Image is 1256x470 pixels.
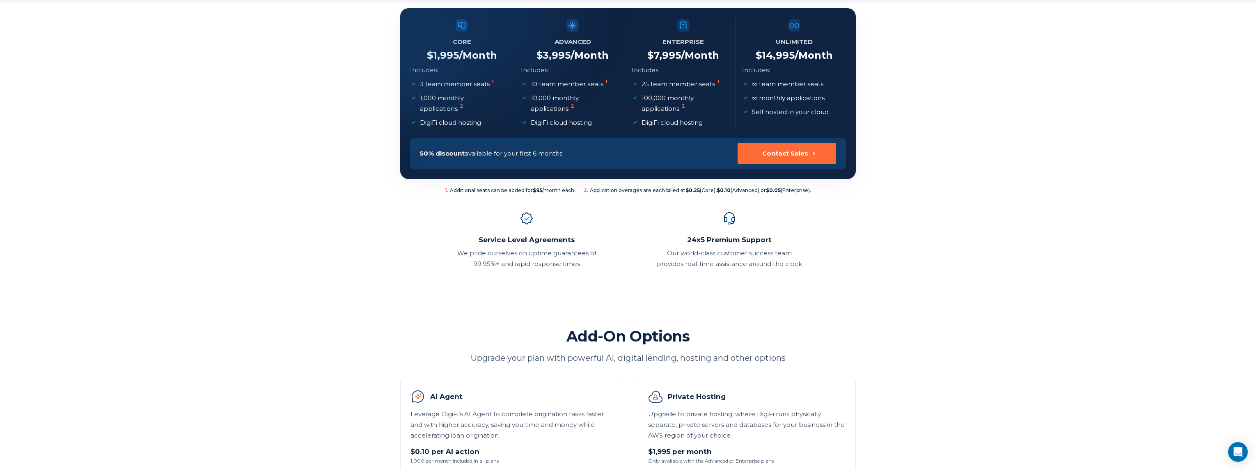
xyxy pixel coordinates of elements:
p: available for your first 6 months [420,148,562,159]
span: /Month [571,49,609,61]
h4: $ 14,995 [756,49,833,62]
p: Self hosted in your cloud [752,107,829,117]
b: $0.25 [685,187,700,193]
h2: 24x5 Premium Support [657,235,802,245]
h5: Advanced [555,36,591,48]
p: Upgrade to private hosting, where DigiFi runs physically separate, private servers and databases ... [648,409,846,441]
sup: 1 [717,78,719,85]
p: 10 team member seats [531,79,609,89]
span: Additional seats can be added for /month each. [445,187,575,194]
p: Includes: [632,65,660,76]
p: team member seats [752,79,823,89]
sup: 1 [605,78,607,85]
p: Includes: [742,65,770,76]
span: Only available with the Advanced or Enterprise plans [648,457,846,465]
p: DigiFi cloud hosting [420,117,481,128]
h2: Add-On Options [400,327,856,346]
sup: 2 [681,103,685,109]
b: $0.05 [766,187,781,193]
h3: Private Hosting [648,389,846,404]
p: 25 team member seats [642,79,721,89]
span: 50% discount [420,149,465,157]
p: Our world-class customer success team provides real-time assistance around the clock [657,248,802,269]
p: $1,995 per month [648,446,846,457]
h4: $ 7,995 [647,49,719,62]
p: 100,000 monthly applications [642,93,727,114]
button: Contact Sales [738,143,836,164]
h4: $ 3,995 [536,49,609,62]
h2: Service Level Agreements [454,235,599,245]
h5: Unlimited [776,36,813,48]
sup: 1 . [445,187,448,193]
p: Upgrade your plan with powerful AI, digital lending, hosting and other options [400,352,856,364]
p: Leverage DigiFi’s AI Agent to complete origination tasks faster and with higher accuracy, saving ... [410,409,608,441]
sup: 2 . [584,187,588,193]
p: monthly applications [752,93,825,103]
h3: AI Agent [410,389,608,404]
b: $0.10 [717,187,731,193]
h5: Enterprise [662,36,704,48]
span: Application overages are each billed at (Core), (Advanced) or (Enterprise). [584,187,811,194]
p: 10,000 monthly applications [531,93,617,114]
p: DigiFi cloud hosting [642,117,703,128]
p: We pride ourselves on uptime guarantees of 99.95%+ and rapid response times [454,248,599,269]
p: $0.10 per AI action [410,446,608,457]
p: 1,000 monthly applications [420,93,506,114]
sup: 1 [492,78,494,85]
b: $95 [533,187,542,193]
span: 1,000 per month included in all plans [410,457,608,465]
span: /Month [681,49,719,61]
div: Contact Sales [762,149,808,158]
sup: 2 [460,103,463,109]
div: Open Intercom Messenger [1228,442,1248,462]
sup: 2 [571,103,574,109]
p: DigiFi cloud hosting [531,117,592,128]
span: /Month [795,49,833,61]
